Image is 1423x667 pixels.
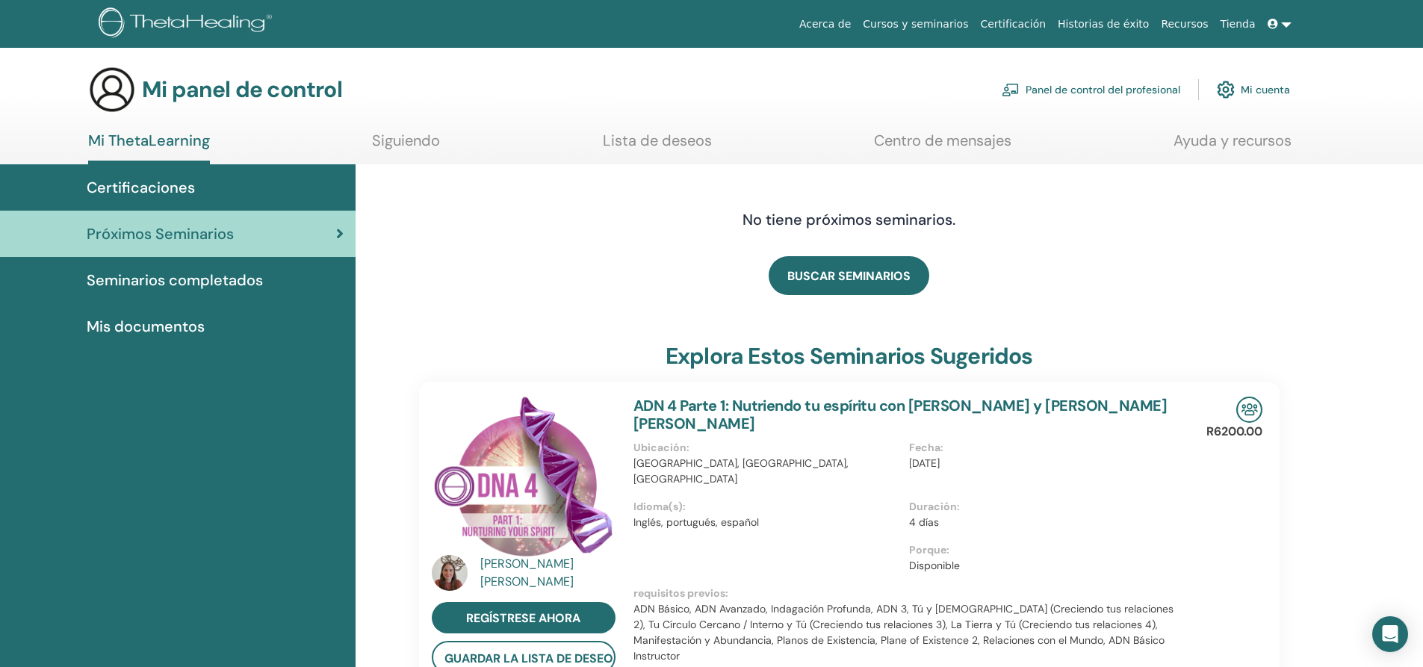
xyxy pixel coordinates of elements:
[480,574,574,589] font: [PERSON_NAME]
[957,500,960,513] font: :
[1026,84,1180,97] font: Panel de control del profesional
[372,131,440,161] a: Siguiendo
[909,456,940,470] font: [DATE]
[87,224,234,243] font: Próximos Seminarios
[1161,18,1208,30] font: Recursos
[909,543,946,556] font: Porque
[1217,73,1290,106] a: Mi cuenta
[432,555,468,591] img: default.jpg
[909,515,939,529] font: 4 días
[666,341,1033,370] font: Explora estos seminarios sugeridos
[1217,77,1235,102] img: cog.svg
[432,397,616,559] img: ADN 4 Parte 1: Nutriendo tu espíritu
[940,441,943,454] font: :
[1052,10,1155,38] a: Historias de éxito
[633,396,1168,433] a: ADN 4 Parte 1: Nutriendo tu espíritu con [PERSON_NAME] y [PERSON_NAME] [PERSON_NAME]
[974,10,1052,38] a: Certificación
[432,602,616,633] a: Regístrese ahora
[980,18,1046,30] font: Certificación
[787,268,911,284] font: BUSCAR SEMINARIOS
[633,441,686,454] font: Ubicación
[633,500,683,513] font: Idioma(s)
[1002,73,1180,106] a: Panel de control del profesional
[480,556,574,571] font: [PERSON_NAME]
[372,131,440,150] font: Siguiendo
[863,18,968,30] font: Cursos y seminarios
[909,441,940,454] font: Fecha
[633,456,849,485] font: [GEOGRAPHIC_DATA], [GEOGRAPHIC_DATA], [GEOGRAPHIC_DATA]
[742,210,955,229] font: No tiene próximos seminarios.
[909,500,957,513] font: Duración
[87,178,195,197] font: Certificaciones
[99,7,277,41] img: logo.png
[603,131,712,161] a: Lista de deseos
[1236,397,1262,423] img: Seminario presencial
[874,131,1011,150] font: Centro de mensajes
[88,131,210,164] a: Mi ThetaLearning
[603,131,712,150] font: Lista de deseos
[1206,424,1262,439] font: R6200.00
[769,256,929,295] a: BUSCAR SEMINARIOS
[142,75,342,104] font: Mi panel de control
[799,18,851,30] font: Acerca de
[87,317,205,336] font: Mis documentos
[683,500,686,513] font: :
[725,586,728,600] font: :
[1241,84,1290,97] font: Mi cuenta
[1372,616,1408,652] div: Abrir Intercom Messenger
[857,10,974,38] a: Cursos y seminarios
[1155,10,1214,38] a: Recursos
[466,610,580,626] font: Regístrese ahora
[874,131,1011,161] a: Centro de mensajes
[1174,131,1292,150] font: Ayuda y recursos
[1058,18,1149,30] font: Historias de éxito
[909,559,960,572] font: Disponible
[480,555,619,591] a: [PERSON_NAME] [PERSON_NAME]
[633,586,725,600] font: requisitos previos
[87,270,263,290] font: Seminarios completados
[686,441,689,454] font: :
[1221,18,1256,30] font: Tienda
[444,651,621,666] font: Guardar la lista de deseos
[793,10,857,38] a: Acerca de
[88,131,210,150] font: Mi ThetaLearning
[1002,83,1020,96] img: chalkboard-teacher.svg
[1174,131,1292,161] a: Ayuda y recursos
[946,543,949,556] font: :
[1215,10,1262,38] a: Tienda
[88,66,136,114] img: generic-user-icon.jpg
[633,515,759,529] font: Inglés, portugués, español
[633,602,1174,663] font: ADN Básico, ADN Avanzado, Indagación Profunda, ADN 3, Tú y [DEMOGRAPHIC_DATA] (Creciendo tus rela...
